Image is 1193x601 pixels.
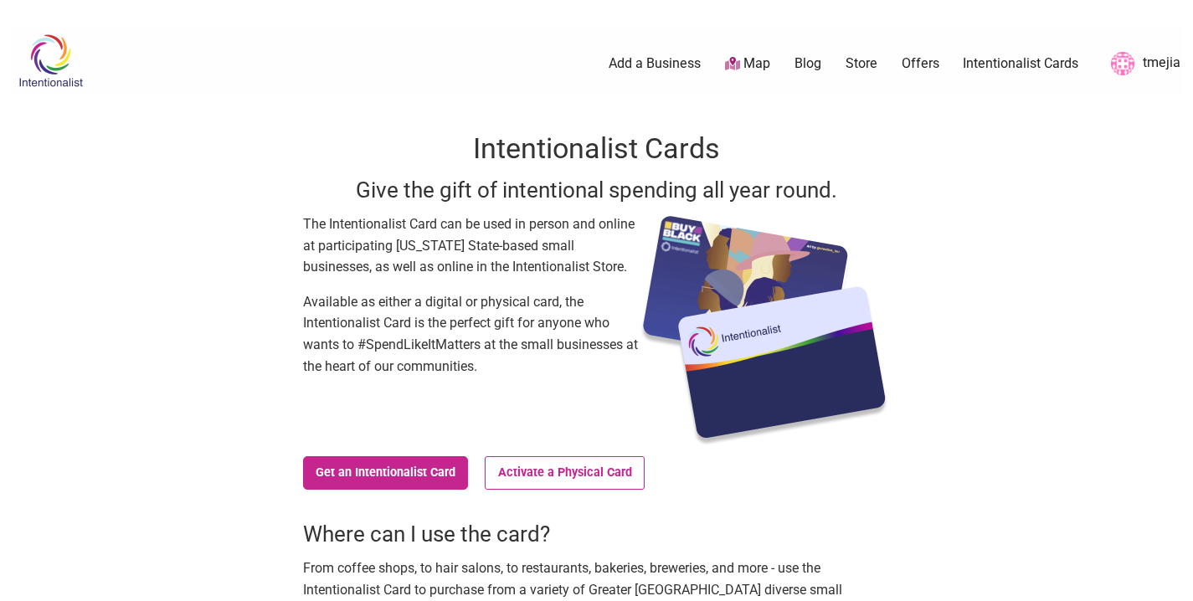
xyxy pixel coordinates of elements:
[303,291,638,377] p: Available as either a digital or physical card, the Intentionalist Card is the perfect gift for a...
[846,54,877,73] a: Store
[609,54,701,73] a: Add a Business
[303,456,469,490] a: Get an Intentionalist Card
[638,213,891,448] img: Intentionalist Card
[303,213,638,278] p: The Intentionalist Card can be used in person and online at participating [US_STATE] State-based ...
[794,54,821,73] a: Blog
[303,129,891,169] h1: Intentionalist Cards
[11,33,90,88] img: Intentionalist
[303,519,891,549] h3: Where can I use the card?
[485,456,645,490] a: Activate a Physical Card
[725,54,770,74] a: Map
[303,175,891,205] h3: Give the gift of intentional spending all year round.
[963,54,1078,73] a: Intentionalist Cards
[902,54,939,73] a: Offers
[1103,49,1180,79] a: tmejia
